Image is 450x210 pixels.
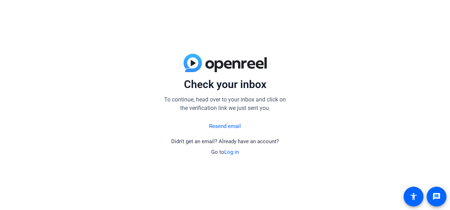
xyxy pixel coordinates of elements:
[171,138,279,145] span: Didn't get an email? Already have an account?
[209,122,241,130] a: Resend email
[224,149,239,155] a: Log in
[432,192,441,201] mat-icon: message
[409,192,418,201] mat-icon: accessibility
[211,149,239,155] span: Go to
[184,54,267,72] img: blue-gradient.svg
[161,78,289,91] p: Check your inbox
[161,95,289,112] p: To continue, head over to your inbox and click on the verification link we just sent you.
